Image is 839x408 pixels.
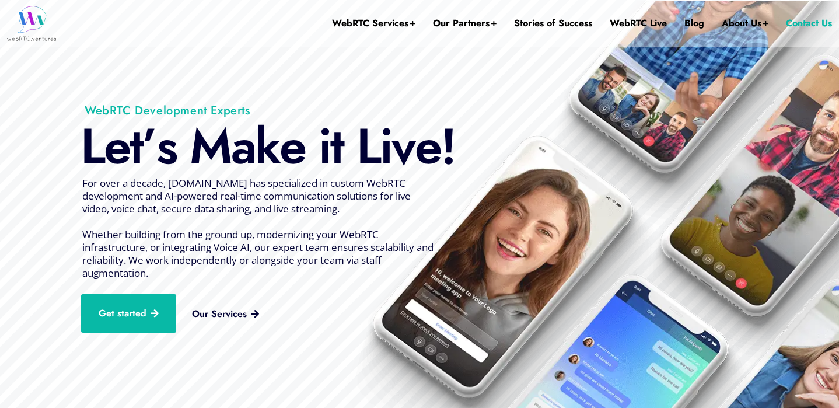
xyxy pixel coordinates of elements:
div: t [130,120,142,173]
h1: WebRTC Development Experts [50,103,434,118]
span: Whether building from the ground up, modernizing your WebRTC infrastructure, or integrating Voice... [82,228,434,280]
div: v [391,120,415,173]
div: e [104,120,130,173]
div: ! [441,120,455,173]
div: L [81,120,104,173]
div: M [190,120,231,173]
div: s [156,120,176,173]
div: k [255,120,279,173]
img: WebRTC.ventures [7,6,57,41]
div: e [415,120,441,173]
div: e [279,120,305,173]
div: i [319,120,330,173]
span: For over a decade, [DOMAIN_NAME] has specialized in custom WebRTC development and AI-powered real... [82,176,434,280]
a: Our Services [174,300,277,328]
div: t [330,120,343,173]
div: L [356,120,380,173]
div: a [231,120,255,173]
div: ’ [142,120,156,173]
a: Get started [81,294,176,333]
div: i [380,120,391,173]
